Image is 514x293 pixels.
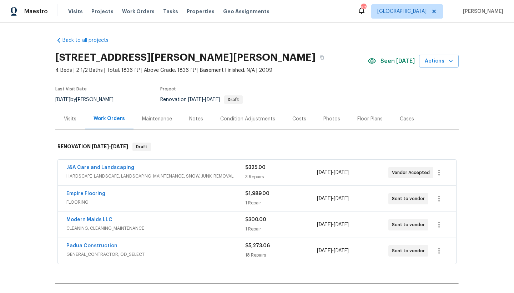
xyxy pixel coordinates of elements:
button: Copy Address [316,51,328,64]
span: [DATE] [205,97,220,102]
span: [DATE] [334,196,349,201]
span: Visits [68,8,83,15]
a: Back to all projects [55,37,124,44]
div: Photos [323,115,340,123]
span: CLEANING, CLEANING_MAINTENANCE [66,225,245,232]
span: HARDSCAPE_LANDSCAPE, LANDSCAPING_MAINTENANCE, SNOW, JUNK_REMOVAL [66,173,245,180]
span: [DATE] [334,170,349,175]
span: [DATE] [55,97,70,102]
div: 57 [361,4,366,11]
span: Project [160,87,176,91]
span: [DATE] [317,248,332,253]
span: Maestro [24,8,48,15]
div: 1 Repair [245,225,317,233]
span: Draft [225,98,242,102]
a: Modern Maids LLC [66,217,112,222]
span: Seen [DATE] [381,58,415,65]
span: - [317,169,349,176]
div: Cases [400,115,414,123]
div: Condition Adjustments [220,115,275,123]
h2: [STREET_ADDRESS][PERSON_NAME][PERSON_NAME] [55,54,316,61]
div: 18 Repairs [245,252,317,259]
span: Draft [133,143,150,150]
div: RENOVATION [DATE]-[DATE]Draft [55,135,459,158]
span: - [317,247,349,254]
span: FLOORING [66,199,245,206]
span: - [92,144,128,149]
span: Tasks [163,9,178,14]
span: [PERSON_NAME] [460,8,503,15]
div: Floor Plans [357,115,383,123]
span: Sent to vendor [392,195,428,202]
span: $1,989.00 [245,191,269,196]
a: Empire Flooring [66,191,105,196]
span: Sent to vendor [392,221,428,228]
span: [DATE] [317,222,332,227]
span: $5,273.06 [245,243,270,248]
span: Projects [91,8,114,15]
span: [DATE] [92,144,109,149]
span: 4 Beds | 2 1/2 Baths | Total: 1836 ft² | Above Grade: 1836 ft² | Basement Finished: N/A | 2009 [55,67,368,74]
span: $325.00 [245,165,266,170]
div: 1 Repair [245,199,317,207]
h6: RENOVATION [57,143,128,151]
span: [GEOGRAPHIC_DATA] [377,8,427,15]
span: Renovation [160,97,243,102]
div: Visits [64,115,76,123]
span: [DATE] [334,248,349,253]
span: - [317,221,349,228]
span: Vendor Accepted [392,169,433,176]
span: - [188,97,220,102]
div: Maintenance [142,115,172,123]
span: $300.00 [245,217,266,222]
div: Work Orders [94,115,125,122]
div: 3 Repairs [245,173,317,180]
span: [DATE] [317,170,332,175]
span: [DATE] [111,144,128,149]
span: Work Orders [122,8,155,15]
a: J&A Care and Landscaping [66,165,134,170]
span: Sent to vendor [392,247,428,254]
span: Properties [187,8,215,15]
span: - [317,195,349,202]
div: Notes [189,115,203,123]
span: GENERAL_CONTRACTOR, OD_SELECT [66,251,245,258]
span: Actions [425,57,453,66]
a: Padua Construction [66,243,117,248]
div: Costs [292,115,306,123]
button: Actions [419,55,459,68]
span: [DATE] [334,222,349,227]
span: Geo Assignments [223,8,269,15]
span: Last Visit Date [55,87,87,91]
div: by [PERSON_NAME] [55,95,122,104]
span: [DATE] [317,196,332,201]
span: [DATE] [188,97,203,102]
